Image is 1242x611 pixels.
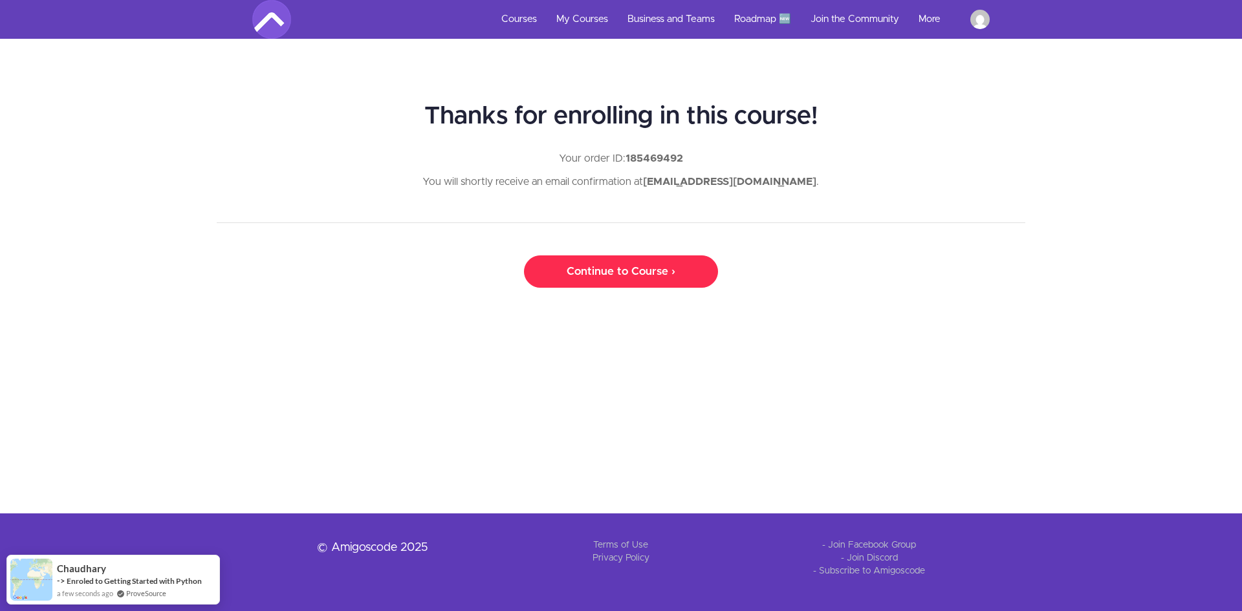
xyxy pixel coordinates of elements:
a: Privacy Policy [593,553,649,563]
img: provesource social proof notification image [10,559,52,601]
a: Enroled to Getting Started with Python [67,575,202,586]
a: Continue to Course › [524,255,718,288]
p: You will shortly receive an email confirmation at . [217,173,1025,190]
img: chaudharyjigar6565@gmail.com [970,10,990,29]
strong: 185469492 [626,153,683,164]
h1: Thanks for enrolling in this course! [217,103,1025,131]
span: -> [57,575,65,586]
a: - Join Discord [841,553,898,563]
strong: [EMAIL_ADDRESS][DOMAIN_NAME] [643,177,816,187]
p: © Amigoscode 2025 [248,539,497,557]
a: ProveSource [126,588,166,599]
span: chaudhary [57,563,106,574]
a: - Subscribe to Amigoscode [813,566,925,575]
a: - Join Facebook Group [822,541,916,550]
p: Your order ID: [217,150,1025,167]
span: a few seconds ago [57,588,113,599]
a: Terms of Use [593,541,648,550]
